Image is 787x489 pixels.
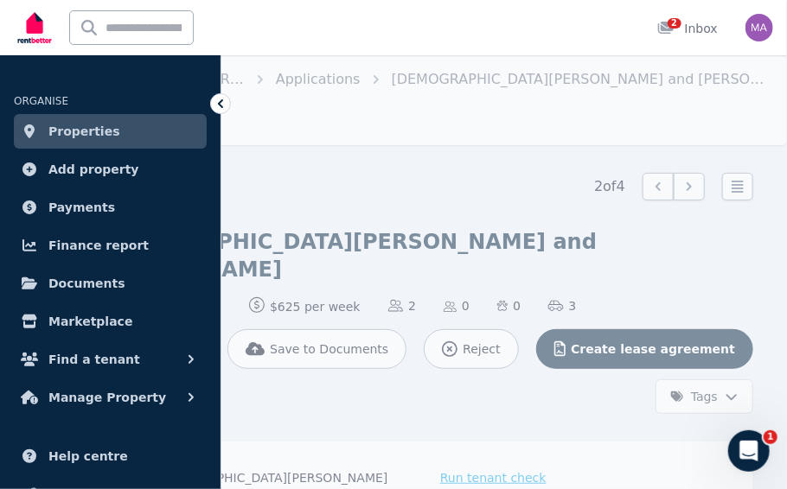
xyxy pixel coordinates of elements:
[48,235,149,256] span: Finance report
[463,340,500,358] span: Reject
[14,6,55,49] img: RentBetter
[89,228,753,283] h1: [DEMOGRAPHIC_DATA][PERSON_NAME] and [PERSON_NAME]
[497,297,521,314] span: 0
[14,190,207,225] a: Payments
[670,388,718,405] span: Tags
[424,329,518,369] button: Reject
[14,228,207,263] a: Finance report
[14,95,68,107] span: ORGANISE
[14,266,207,301] a: Documents
[276,71,361,87] a: Applications
[536,329,753,369] button: Create lease agreement
[594,176,625,197] span: 2 of 4
[150,469,435,486] div: [DEMOGRAPHIC_DATA][PERSON_NAME]
[227,329,407,369] button: Save to Documents
[444,297,470,314] span: 0
[657,20,718,37] div: Inbox
[249,297,361,315] span: $625 per week
[48,349,140,370] span: Find a tenant
[55,55,787,104] nav: Breadcrumb
[14,439,207,473] a: Help centre
[14,342,207,377] button: Find a tenant
[48,121,120,142] span: Properties
[764,430,777,444] span: 1
[668,18,681,29] span: 2
[270,340,388,358] span: Save to Documents
[48,446,128,467] span: Help centre
[728,430,770,472] iframe: Intercom live chat
[440,469,547,486] span: Run tenant check
[48,387,166,408] span: Manage Property
[388,297,416,314] span: 2
[548,297,576,314] span: 3
[48,159,139,180] span: Add property
[745,14,773,41] img: Matthew
[14,114,207,149] a: Properties
[48,197,115,218] span: Payments
[48,311,132,332] span: Marketplace
[48,273,125,294] span: Documents
[14,380,207,415] button: Manage Property
[14,304,207,339] a: Marketplace
[571,340,735,358] span: Create lease agreement
[656,379,753,414] button: Tags
[14,152,207,187] a: Add property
